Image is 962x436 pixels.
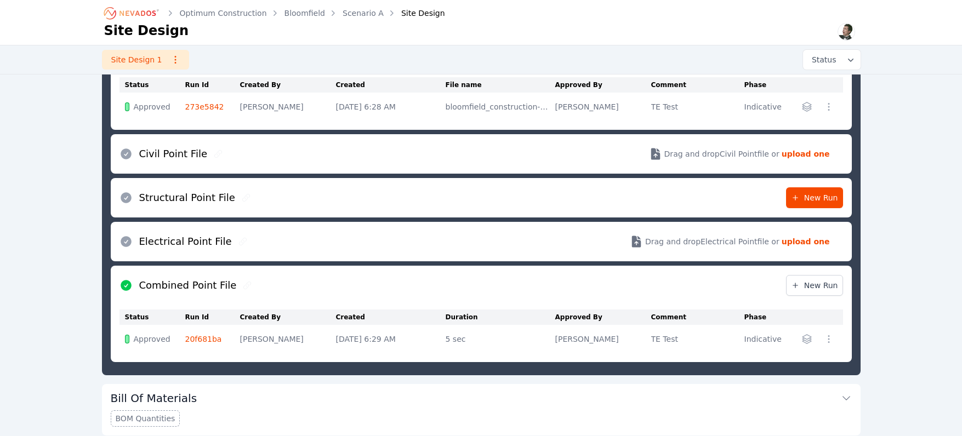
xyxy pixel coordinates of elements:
th: File name [446,77,555,93]
span: Drag and drop Electrical Point file or [645,236,779,247]
span: Approved [134,334,170,345]
button: Drag and dropCivil Pointfile or upload one [636,139,843,169]
div: bloomfield_construction-point-file_d30169b1.csv [446,101,550,112]
h2: Civil Point File [139,146,207,162]
th: Approved By [555,77,651,93]
span: Status [807,54,836,65]
th: Phase [744,77,793,93]
div: Indicative [744,101,787,112]
a: 20f681ba [185,335,222,343]
th: Created By [240,309,336,325]
button: Bill Of Materials [111,384,852,410]
span: Drag and drop Civil Point file or [664,148,779,159]
td: [PERSON_NAME] [240,93,336,121]
div: TE Test [651,334,739,345]
button: Status [803,50,861,70]
h1: Site Design [104,22,189,39]
a: New Run [786,275,843,296]
img: Alex Kushner [838,23,855,41]
th: Comment [651,309,744,325]
div: Site Design [386,8,445,19]
th: Created [336,77,446,93]
nav: Breadcrumb [104,4,445,22]
th: Status [119,309,185,325]
span: New Run [791,192,838,203]
td: [PERSON_NAME] [555,93,651,121]
button: Drag and dropElectrical Pointfile or upload one [617,226,843,257]
th: Duration [446,309,555,325]
h2: Electrical Point File [139,234,232,249]
th: Run Id [185,309,240,325]
div: Indicative [744,334,787,345]
h2: Structural Point File [139,190,235,205]
a: Optimum Construction [180,8,267,19]
a: Scenario A [343,8,384,19]
th: Comment [651,77,744,93]
td: [PERSON_NAME] [240,325,336,353]
strong: upload one [782,236,830,247]
th: Created By [240,77,336,93]
a: 273e5842 [185,102,224,111]
div: 5 sec [446,334,550,345]
th: Phase [744,309,793,325]
td: [DATE] 6:28 AM [336,93,446,121]
div: Bill Of MaterialsBOM Quantities [102,384,861,435]
th: Created [336,309,446,325]
span: BOM Quantities [116,413,175,424]
a: Site Design 1 [102,50,189,70]
div: TE Test [651,101,739,112]
a: Bloomfield [284,8,325,19]
span: Approved [134,101,170,112]
span: New Run [791,280,838,291]
td: [DATE] 6:29 AM [336,325,446,353]
strong: upload one [782,148,830,159]
a: New Run [786,187,843,208]
th: Approved By [555,309,651,325]
h3: Bill Of Materials [111,391,197,406]
td: [PERSON_NAME] [555,325,651,353]
h2: Combined Point File [139,278,237,293]
th: Run Id [185,77,240,93]
th: Status [119,77,185,93]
